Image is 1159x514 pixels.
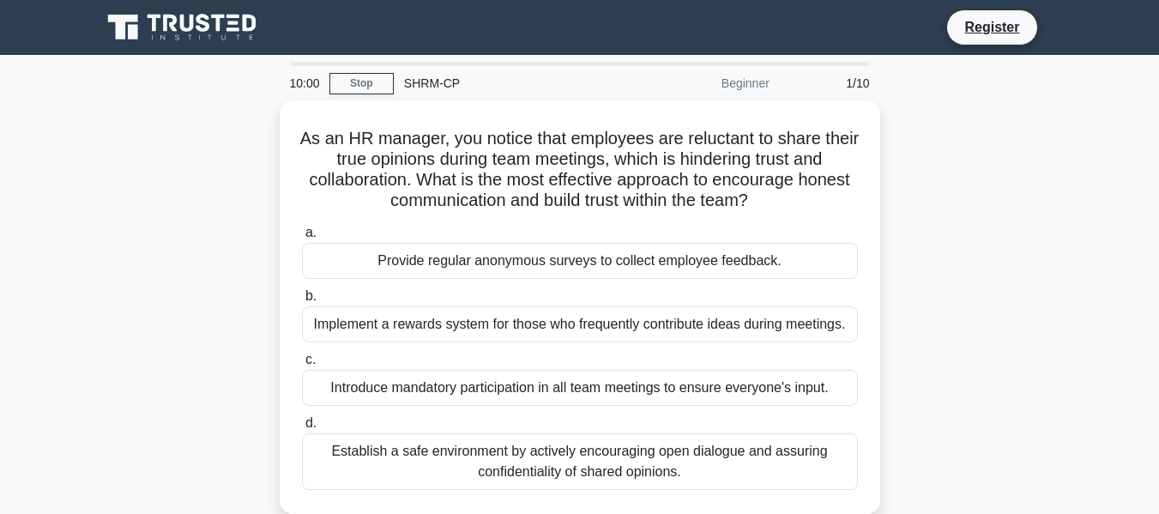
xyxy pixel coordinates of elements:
[394,66,630,100] div: SHRM-CP
[780,66,880,100] div: 1/10
[300,128,860,212] h5: As an HR manager, you notice that employees are reluctant to share their true opinions during tea...
[305,288,317,303] span: b.
[305,352,316,366] span: c.
[305,225,317,239] span: a.
[954,16,1029,38] a: Register
[302,306,858,342] div: Implement a rewards system for those who frequently contribute ideas during meetings.
[329,73,394,94] a: Stop
[302,433,858,490] div: Establish a safe environment by actively encouraging open dialogue and assuring confidentiality o...
[305,415,317,430] span: d.
[302,370,858,406] div: Introduce mandatory participation in all team meetings to ensure everyone's input.
[302,243,858,279] div: Provide regular anonymous surveys to collect employee feedback.
[630,66,780,100] div: Beginner
[280,66,329,100] div: 10:00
